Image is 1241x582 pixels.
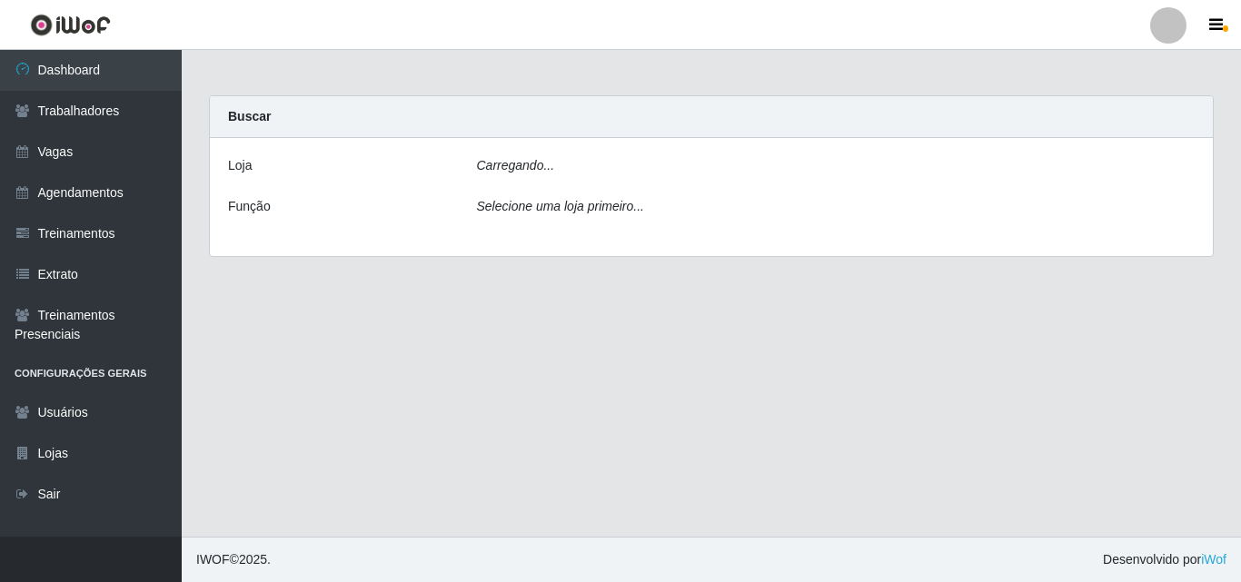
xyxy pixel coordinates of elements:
[1201,552,1226,567] a: iWof
[477,199,644,213] i: Selecione uma loja primeiro...
[1103,550,1226,569] span: Desenvolvido por
[228,197,271,216] label: Função
[196,552,230,567] span: IWOF
[30,14,111,36] img: CoreUI Logo
[477,158,555,173] i: Carregando...
[228,156,252,175] label: Loja
[228,109,271,123] strong: Buscar
[196,550,271,569] span: © 2025 .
